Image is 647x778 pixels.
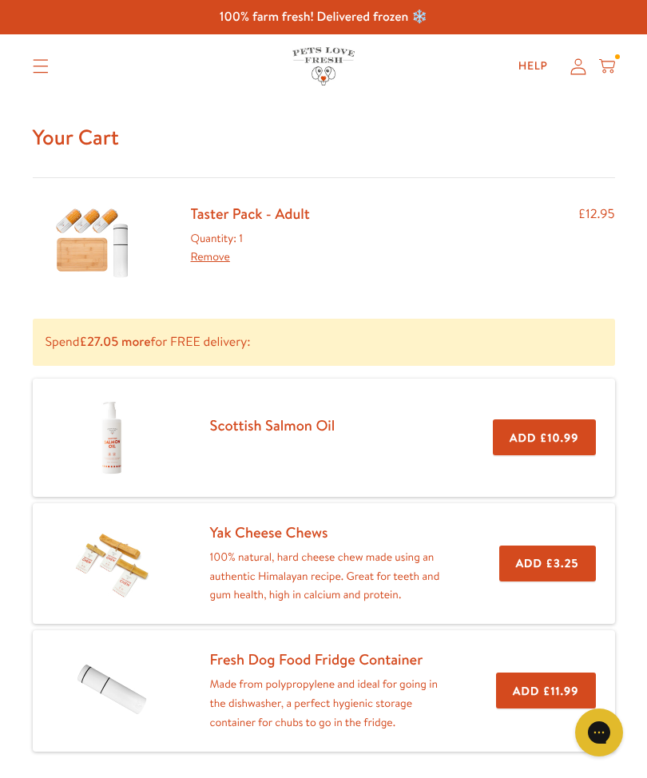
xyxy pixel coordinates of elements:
[506,50,561,82] a: Help
[191,203,310,224] a: Taster Pack - Adult
[33,319,615,366] p: Spend for FREE delivery:
[496,673,595,709] button: Add £11.99
[72,398,152,478] img: Scottish Salmon Oil
[210,649,423,669] a: Fresh Dog Food Fridge Container
[210,548,448,605] p: 100% natural, hard cheese chew made using an authentic Himalayan recipe. Great for teeth and gum ...
[210,522,328,542] a: Yak Cheese Chews
[578,204,615,280] div: £12.95
[191,248,230,264] a: Remove
[292,47,355,85] img: Pets Love Fresh
[191,229,310,268] div: Quantity: 1
[210,415,335,435] a: Scottish Salmon Oil
[72,653,152,729] img: Fresh Dog Food Fridge Container
[79,333,150,351] b: £27.05 more
[53,204,133,280] img: Taster Pack - Adult
[499,546,596,582] button: Add £3.25
[210,675,446,732] p: Made from polypropylene and ideal for going in the dishwasher, a perfect hygienic storage contain...
[33,124,615,151] h1: Your Cart
[72,523,152,603] img: Yak Cheese Chews
[20,46,62,86] summary: Translation missing: en.sections.header.menu
[567,703,631,762] iframe: Gorgias live chat messenger
[493,419,595,455] button: Add £10.99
